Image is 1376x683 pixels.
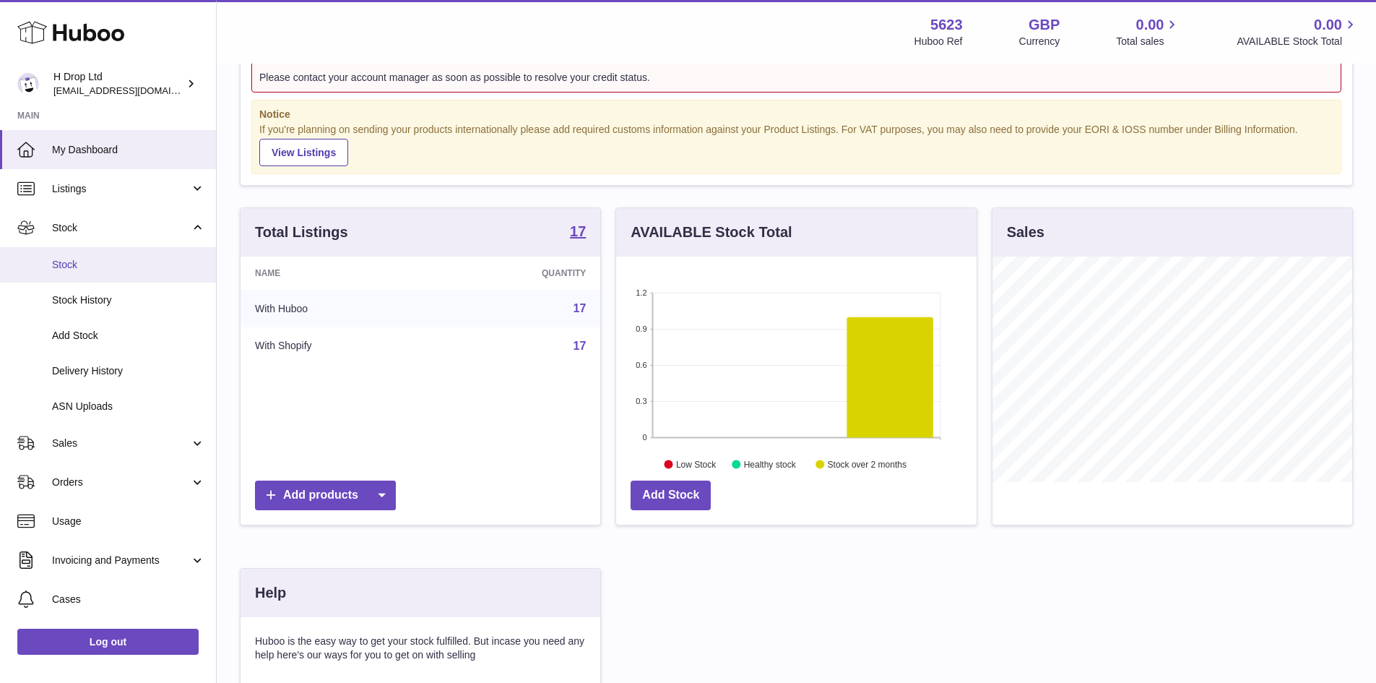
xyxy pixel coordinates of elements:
[52,182,190,196] span: Listings
[636,397,647,405] text: 0.3
[643,433,647,442] text: 0
[52,476,190,489] span: Orders
[241,290,435,327] td: With Huboo
[914,35,963,48] div: Huboo Ref
[259,139,348,166] a: View Listings
[828,460,906,470] text: Stock over 2 months
[744,460,797,470] text: Healthy stock
[255,481,396,510] a: Add products
[52,437,190,450] span: Sales
[52,258,205,272] span: Stock
[53,70,183,98] div: H Drop Ltd
[1136,15,1164,35] span: 0.00
[1116,35,1180,48] span: Total sales
[255,583,286,603] h3: Help
[631,223,792,242] h3: AVAILABLE Stock Total
[53,85,212,96] span: [EMAIL_ADDRESS][DOMAIN_NAME]
[52,364,205,378] span: Delivery History
[1019,35,1060,48] div: Currency
[930,15,963,35] strong: 5623
[1029,15,1060,35] strong: GBP
[574,340,587,352] a: 17
[17,629,199,655] a: Log out
[52,400,205,413] span: ASN Uploads
[676,460,717,470] text: Low Stock
[1116,15,1180,48] a: 0.00 Total sales
[52,329,205,343] span: Add Stock
[1237,35,1359,48] span: AVAILABLE Stock Total
[259,108,1333,121] strong: Notice
[1314,15,1342,35] span: 0.00
[259,123,1333,166] div: If you're planning on sending your products internationally please add required customs informati...
[574,302,587,314] a: 17
[255,635,586,662] p: Huboo is the easy way to get your stock fulfilled. But incase you need any help here's our ways f...
[631,481,711,510] a: Add Stock
[52,554,190,567] span: Invoicing and Payments
[52,143,205,157] span: My Dashboard
[52,221,190,235] span: Stock
[435,257,601,290] th: Quantity
[52,515,205,528] span: Usage
[255,223,348,242] h3: Total Listings
[241,327,435,365] td: With Shopify
[570,224,586,239] strong: 17
[241,257,435,290] th: Name
[570,224,586,241] a: 17
[1237,15,1359,48] a: 0.00 AVAILABLE Stock Total
[636,288,647,297] text: 1.2
[1007,223,1044,242] h3: Sales
[52,593,205,606] span: Cases
[636,325,647,333] text: 0.9
[636,361,647,369] text: 0.6
[52,293,205,307] span: Stock History
[17,73,39,95] img: internalAdmin-5623@internal.huboo.com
